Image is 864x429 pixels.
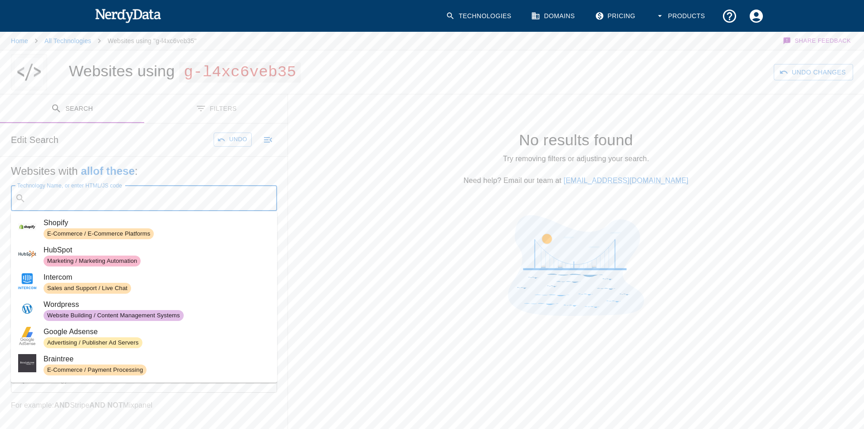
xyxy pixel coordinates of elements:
img: NerdyData.com [95,6,161,25]
span: E-Commerce / Payment Processing [44,366,146,375]
a: Domains [526,3,582,30]
h4: No results found [303,131,849,150]
span: Wordpress [44,299,270,310]
span: Woocommerce [44,381,270,392]
nav: breadcrumb [11,32,196,50]
h6: Edit Search [11,133,59,147]
img: No results found [508,215,644,316]
span: Website Building / Content Management Systems [44,311,184,320]
label: Technology Name, or enter HTML/JS code [17,182,122,189]
h1: Websites using [69,62,301,79]
button: Share Feedback [781,32,853,50]
b: all of these [81,165,135,177]
a: Technologies [440,3,518,30]
a: All Technologies [44,37,91,44]
span: HubSpot [44,245,270,256]
p: For example: Stripe Mixpanel [11,400,277,411]
span: Google Adsense [44,326,270,337]
button: Undo Changes [774,64,853,81]
img: "g-l4xc6veb35" logo [15,54,43,90]
span: Braintree [44,354,270,365]
span: Shopify [44,217,270,228]
p: Websites using "g-l4xc6veb35" [107,36,196,45]
a: Home [11,37,28,44]
span: Sales and Support / Live Chat [44,284,131,293]
button: Undo [214,133,252,147]
p: Try removing filters or adjusting your search. Need help? Email our team at [303,153,849,186]
h5: Websites with : [11,164,277,178]
button: Products [650,3,713,30]
span: E-Commerce / E-Commerce Platforms [44,230,154,238]
button: Support and Documentation [716,3,743,30]
span: g-l4xc6veb35 [179,62,301,83]
span: Advertising / Publisher Ad Servers [44,339,142,347]
b: AND [54,401,70,409]
span: Marketing / Marketing Automation [44,257,141,266]
span: Intercom [44,272,270,283]
button: Filters [144,94,288,123]
a: [EMAIL_ADDRESS][DOMAIN_NAME] [564,177,688,184]
b: AND NOT [89,401,123,409]
button: Account Settings [743,3,770,30]
a: Pricing [590,3,643,30]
